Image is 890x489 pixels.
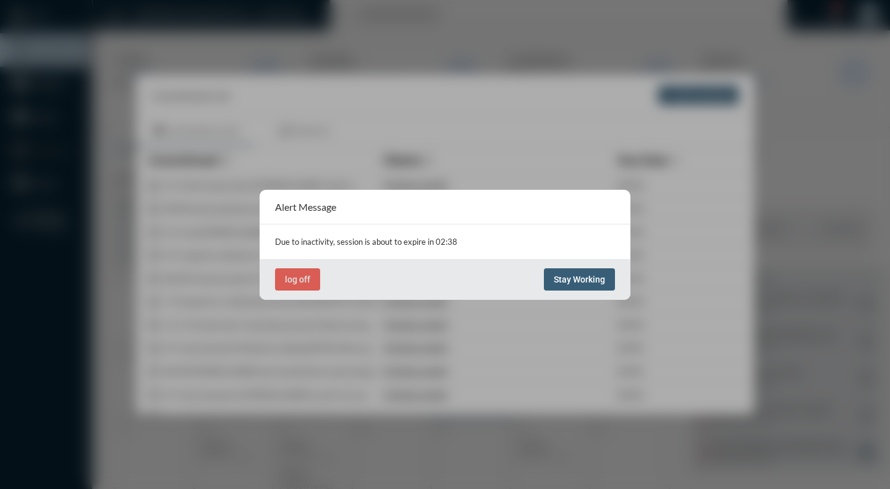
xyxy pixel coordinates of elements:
button: log off [275,268,320,291]
h2: Alert Message [275,201,336,213]
span: Stay Working [554,274,605,284]
span: log off [285,274,310,284]
button: Stay Working [544,268,615,291]
p: Due to inactivity, session is about to expire in 02:38 [275,237,615,247]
